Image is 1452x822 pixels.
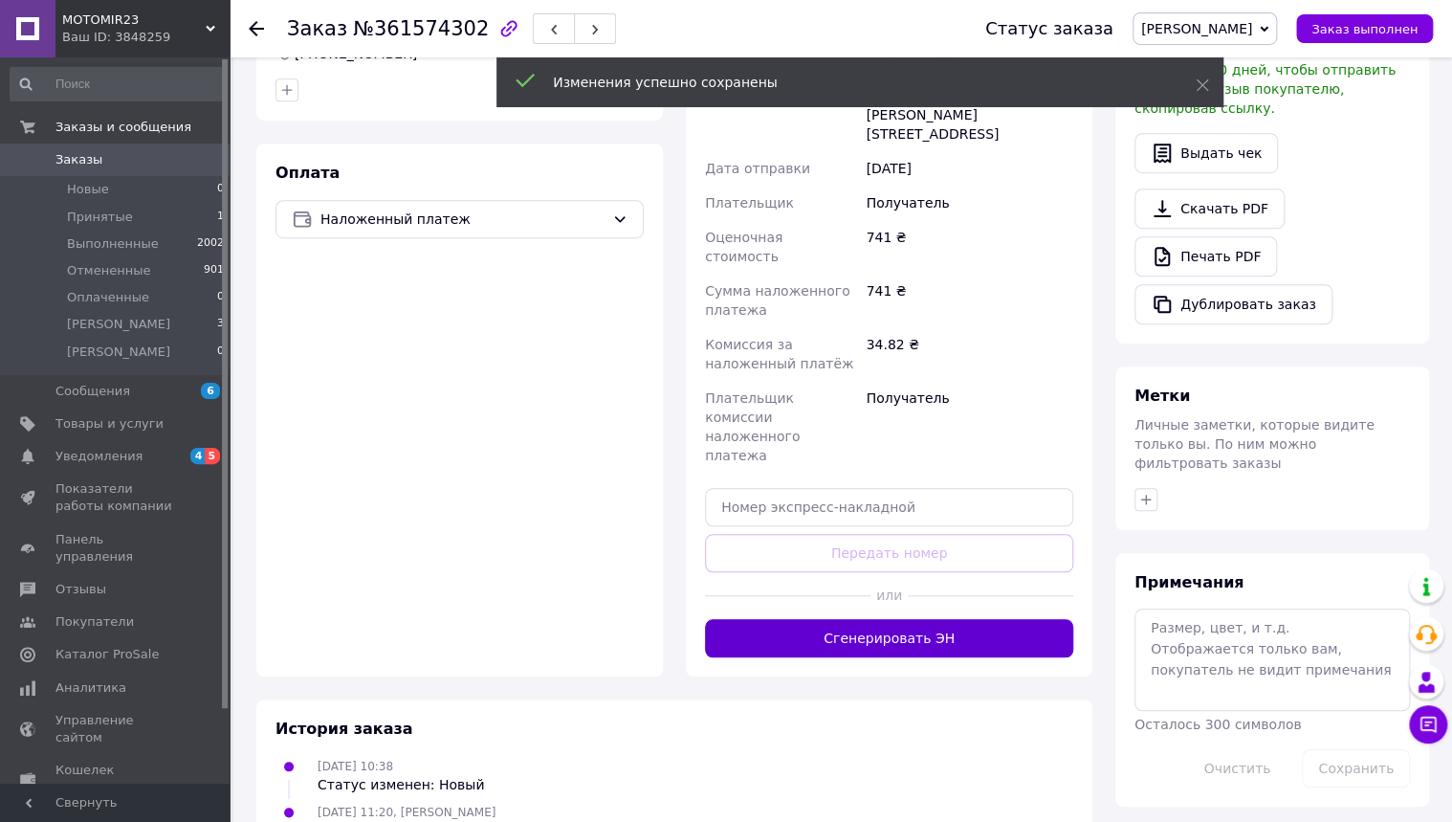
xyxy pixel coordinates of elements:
span: Заказы и сообщения [55,119,191,136]
span: Осталось 300 символов [1134,717,1301,732]
button: Выдать чек [1134,133,1278,173]
span: 6 [201,383,220,399]
span: Товары и услуги [55,415,164,433]
span: Показатели работы компании [55,480,177,515]
span: 0 [217,181,224,198]
span: Каталог ProSale [55,646,159,663]
span: Оплаченные [67,289,149,306]
span: Личные заметки, которые видите только вы. По ним можно фильтровать заказы [1134,417,1375,471]
div: Ваш ID: 3848259 [62,29,230,46]
span: Управление сайтом [55,712,177,746]
div: Изменения успешно сохранены [553,73,1148,92]
span: Оценочная стоимость [705,230,782,264]
div: 741 ₴ [862,220,1077,274]
span: №361574302 [353,17,489,40]
span: 3 [217,316,224,333]
span: MOTOMIR23 [62,11,206,29]
input: Номер экспресс-накладной [705,488,1073,526]
div: [DATE] [862,151,1077,186]
div: Получатель [862,381,1077,473]
span: 2002 [197,235,224,253]
span: Наложенный платеж [320,209,605,230]
span: Панель управления [55,531,177,566]
span: [DATE] 10:38 [318,760,393,773]
button: Дублировать заказ [1134,284,1332,324]
div: 741 ₴ [862,274,1077,327]
a: Скачать PDF [1134,189,1285,229]
button: Чат с покупателем [1409,705,1447,744]
div: Статус заказа [985,19,1113,38]
span: У вас есть 30 дней, чтобы отправить запрос на отзыв покупателю, скопировав ссылку. [1134,62,1396,116]
span: Принятые [67,209,133,226]
span: Заказ выполнен [1311,22,1418,36]
span: или [870,586,908,605]
span: Кошелек компании [55,762,177,796]
input: Поиск [10,67,226,101]
span: Уведомления [55,448,143,465]
span: 1 [217,209,224,226]
span: 0 [217,289,224,306]
span: Сообщения [55,383,130,400]
span: Новые [67,181,109,198]
span: [PERSON_NAME] [1141,21,1252,36]
span: 901 [204,262,224,279]
div: Вернуться назад [249,19,264,38]
span: 5 [205,448,220,464]
span: [PERSON_NAME] [67,344,170,361]
span: Заказ [287,17,347,40]
button: Заказ выполнен [1296,14,1433,43]
span: Отзывы [55,581,106,598]
div: Статус изменен: Новый [318,775,484,794]
span: Выполненные [67,235,159,253]
div: Получатель [862,186,1077,220]
a: Печать PDF [1134,236,1277,277]
span: 4 [190,448,206,464]
div: 34.82 ₴ [862,327,1077,381]
span: 0 [217,344,224,361]
span: Плательщик комиссии наложенного платежа [705,390,800,463]
span: История заказа [275,720,413,738]
span: [DATE] 11:20, [PERSON_NAME] [318,806,495,819]
span: Плательщик [705,195,794,211]
span: Комиссия за наложенный платёж [705,337,853,371]
span: Оплата [275,164,340,182]
span: Покупатели [55,613,134,631]
span: Сумма наложенного платежа [705,283,849,318]
span: Заказы [55,151,102,168]
span: Метки [1134,387,1190,405]
button: Сгенерировать ЭН [705,619,1073,657]
span: Аналитика [55,679,126,697]
span: Примечания [1134,573,1243,591]
span: Дата отправки [705,161,810,176]
span: Отмененные [67,262,150,279]
span: [PERSON_NAME] [67,316,170,333]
